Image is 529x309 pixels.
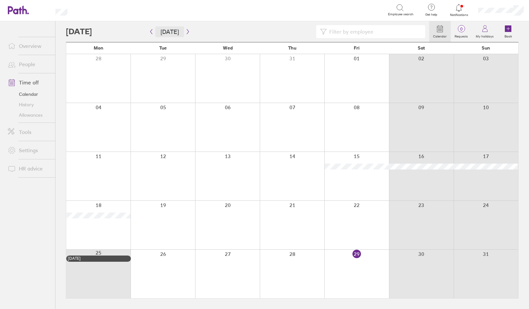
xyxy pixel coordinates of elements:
[3,144,55,157] a: Settings
[429,33,451,38] label: Calendar
[85,7,102,13] div: Search
[159,45,167,51] span: Tue
[418,45,425,51] span: Sat
[501,33,516,38] label: Book
[472,33,498,38] label: My holidays
[3,89,55,99] a: Calendar
[354,45,360,51] span: Fri
[388,12,413,16] span: Employee search
[448,13,470,17] span: Notifications
[498,21,519,42] a: Book
[451,26,472,32] span: 0
[451,33,472,38] label: Requests
[94,45,103,51] span: Mon
[429,21,451,42] a: Calendar
[155,26,184,37] button: [DATE]
[327,25,421,38] input: Filter by employee
[223,45,233,51] span: Wed
[3,99,55,110] a: History
[472,21,498,42] a: My holidays
[68,256,129,261] div: [DATE]
[448,3,470,17] a: Notifications
[3,125,55,139] a: Tools
[3,39,55,52] a: Overview
[421,13,442,17] span: Get help
[482,45,490,51] span: Sun
[3,110,55,120] a: Allowances
[3,162,55,175] a: HR advice
[451,21,472,42] a: 0Requests
[3,76,55,89] a: Time off
[288,45,296,51] span: Thu
[3,58,55,71] a: People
